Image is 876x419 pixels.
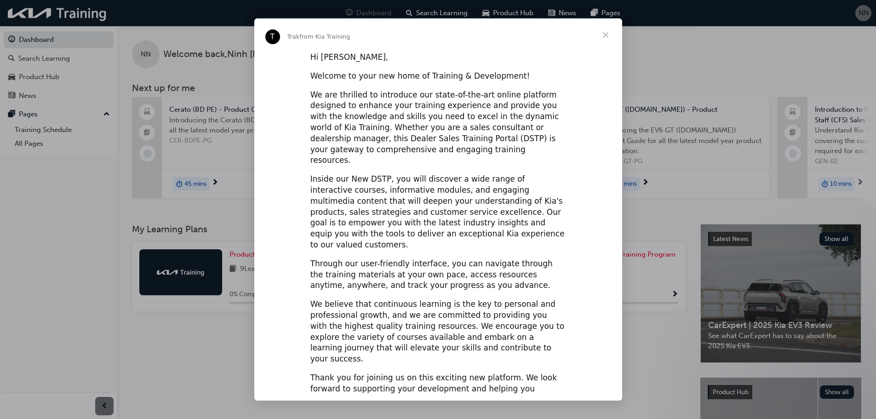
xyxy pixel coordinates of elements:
div: Thank you for joining us on this exciting new platform. We look forward to supporting your develo... [310,373,566,405]
div: Through our user-friendly interface, you can navigate through the training materials at your own ... [310,258,566,291]
div: We are thrilled to introduce our state-of-the-art online platform designed to enhance your traini... [310,90,566,166]
span: from Kia Training [299,33,350,40]
div: We believe that continuous learning is the key to personal and professional growth, and we are co... [310,299,566,365]
span: Trak [287,33,300,40]
div: Hi [PERSON_NAME], [310,52,566,63]
div: Profile image for Trak [265,29,280,44]
div: Welcome to your new home of Training & Development! [310,71,566,82]
div: Inside our New DSTP, you will discover a wide range of interactive courses, informative modules, ... [310,174,566,251]
span: Close [589,18,622,52]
